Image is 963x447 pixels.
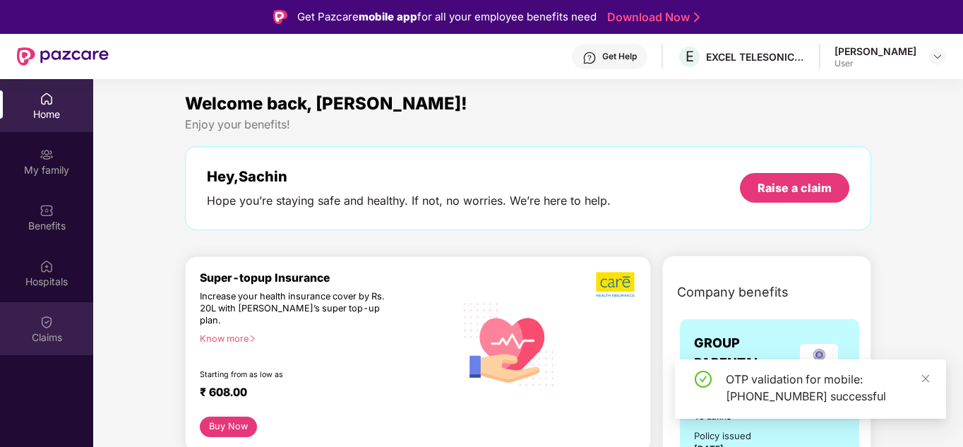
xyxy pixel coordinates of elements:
[40,148,54,162] img: svg+xml;base64,PHN2ZyB3aWR0aD0iMjAiIGhlaWdodD0iMjAiIHZpZXdCb3g9IjAgMCAyMCAyMCIgZmlsbD0ibm9uZSIgeG...
[249,335,256,342] span: right
[694,429,751,443] div: Policy issued
[200,271,455,285] div: Super-topup Insurance
[200,291,393,327] div: Increase your health insurance cover by Rs. 20L with [PERSON_NAME]’s super top-up plan.
[932,51,943,62] img: svg+xml;base64,PHN2ZyBpZD0iRHJvcGRvd24tMzJ4MzIiIHhtbG5zPSJodHRwOi8vd3d3LnczLm9yZy8yMDAwL3N2ZyIgd2...
[596,271,636,298] img: b5dec4f62d2307b9de63beb79f102df3.png
[359,10,417,23] strong: mobile app
[835,44,916,58] div: [PERSON_NAME]
[706,50,805,64] div: EXCEL TELESONIC INDIA PRIVATE LIMITED
[185,117,871,132] div: Enjoy your benefits!
[40,203,54,217] img: svg+xml;base64,PHN2ZyBpZD0iQmVuZWZpdHMiIHhtbG5zPSJodHRwOi8vd3d3LnczLm9yZy8yMDAwL3N2ZyIgd2lkdGg9Ij...
[800,344,838,382] img: insurerLogo
[677,282,789,302] span: Company benefits
[602,51,637,62] div: Get Help
[40,92,54,106] img: svg+xml;base64,PHN2ZyBpZD0iSG9tZSIgeG1sbnM9Imh0dHA6Ly93d3cudzMub3JnLzIwMDAvc3ZnIiB3aWR0aD0iMjAiIG...
[200,386,441,403] div: ₹ 608.00
[297,8,597,25] div: Get Pazcare for all your employee benefits need
[455,288,564,399] img: svg+xml;base64,PHN2ZyB4bWxucz0iaHR0cDovL3d3dy53My5vcmcvMjAwMC9zdmciIHhtbG5zOnhsaW5rPSJodHRwOi8vd3...
[726,371,929,405] div: OTP validation for mobile: [PHONE_NUMBER] successful
[207,193,611,208] div: Hope you’re staying safe and healthy. If not, no worries. We’re here to help.
[694,10,700,25] img: Stroke
[607,10,695,25] a: Download Now
[582,51,597,65] img: svg+xml;base64,PHN2ZyBpZD0iSGVscC0zMngzMiIgeG1sbnM9Imh0dHA6Ly93d3cudzMub3JnLzIwMDAvc3ZnIiB3aWR0aD...
[200,333,446,343] div: Know more
[200,417,257,437] button: Buy Now
[758,180,832,196] div: Raise a claim
[273,10,287,24] img: Logo
[185,93,467,114] span: Welcome back, [PERSON_NAME]!
[695,371,712,388] span: check-circle
[200,370,395,380] div: Starting from as low as
[835,58,916,69] div: User
[40,315,54,329] img: svg+xml;base64,PHN2ZyBpZD0iQ2xhaW0iIHhtbG5zPSJodHRwOi8vd3d3LnczLm9yZy8yMDAwL3N2ZyIgd2lkdGg9IjIwIi...
[686,48,694,65] span: E
[40,259,54,273] img: svg+xml;base64,PHN2ZyBpZD0iSG9zcGl0YWxzIiB4bWxucz0iaHR0cDovL3d3dy53My5vcmcvMjAwMC9zdmciIHdpZHRoPS...
[17,47,109,66] img: New Pazcare Logo
[694,333,793,393] span: GROUP PARENTAL POLICY
[921,374,931,383] span: close
[207,168,611,185] div: Hey, Sachin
